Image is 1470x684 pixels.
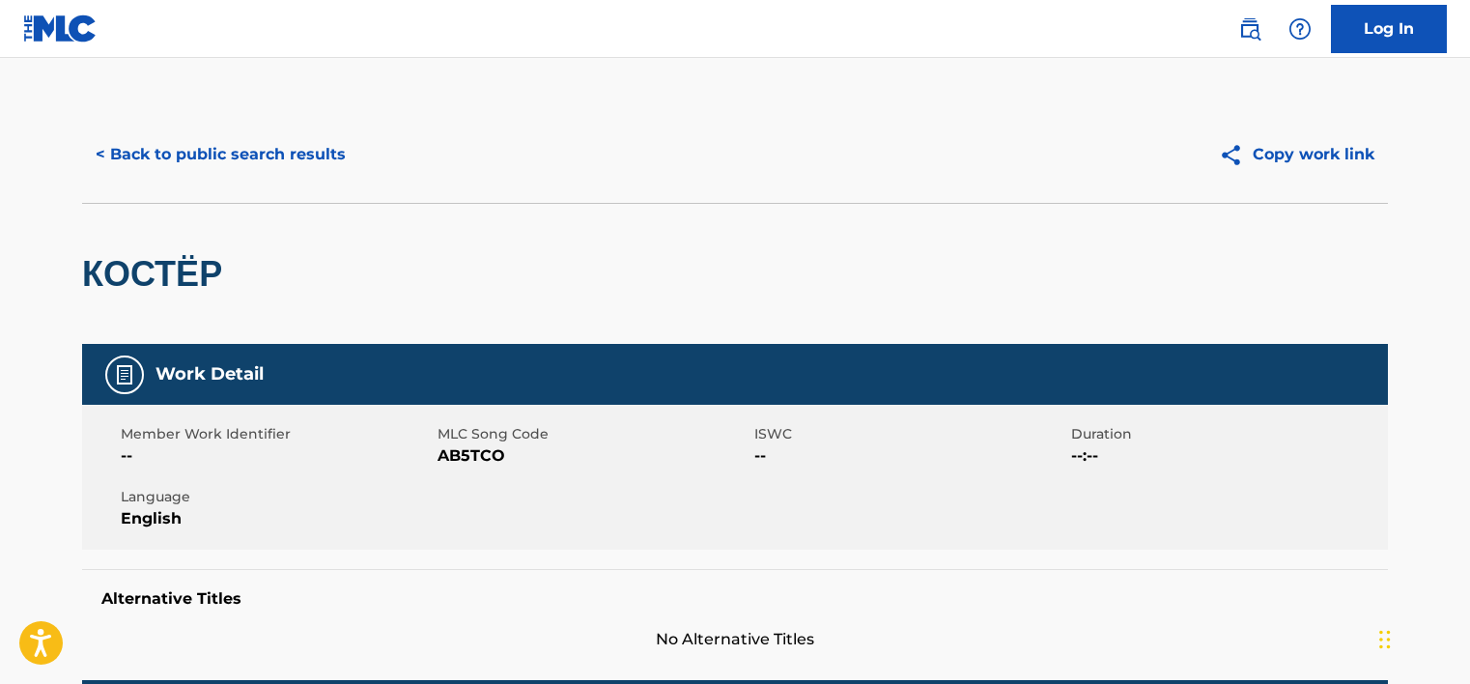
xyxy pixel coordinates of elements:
[1281,10,1319,48] div: Help
[1071,444,1383,468] span: --:--
[121,424,433,444] span: Member Work Identifier
[438,424,749,444] span: MLC Song Code
[1238,17,1261,41] img: search
[1373,591,1470,684] iframe: Chat Widget
[1219,143,1253,167] img: Copy work link
[121,444,433,468] span: --
[82,252,232,296] h2: КОСТЁР
[82,628,1388,651] span: No Alternative Titles
[1230,10,1269,48] a: Public Search
[121,487,433,507] span: Language
[82,130,359,179] button: < Back to public search results
[1205,130,1388,179] button: Copy work link
[754,444,1066,468] span: --
[1379,611,1391,669] div: টেনে আনুন
[121,507,433,530] span: English
[23,14,98,43] img: MLC Logo
[1373,591,1470,684] div: চ্যাট উইজেট
[1288,17,1312,41] img: help
[155,363,264,385] h5: Work Detail
[754,424,1066,444] span: ISWC
[438,444,749,468] span: AB5TCO
[1071,424,1383,444] span: Duration
[1331,5,1447,53] a: Log In
[101,589,1369,609] h5: Alternative Titles
[113,363,136,386] img: Work Detail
